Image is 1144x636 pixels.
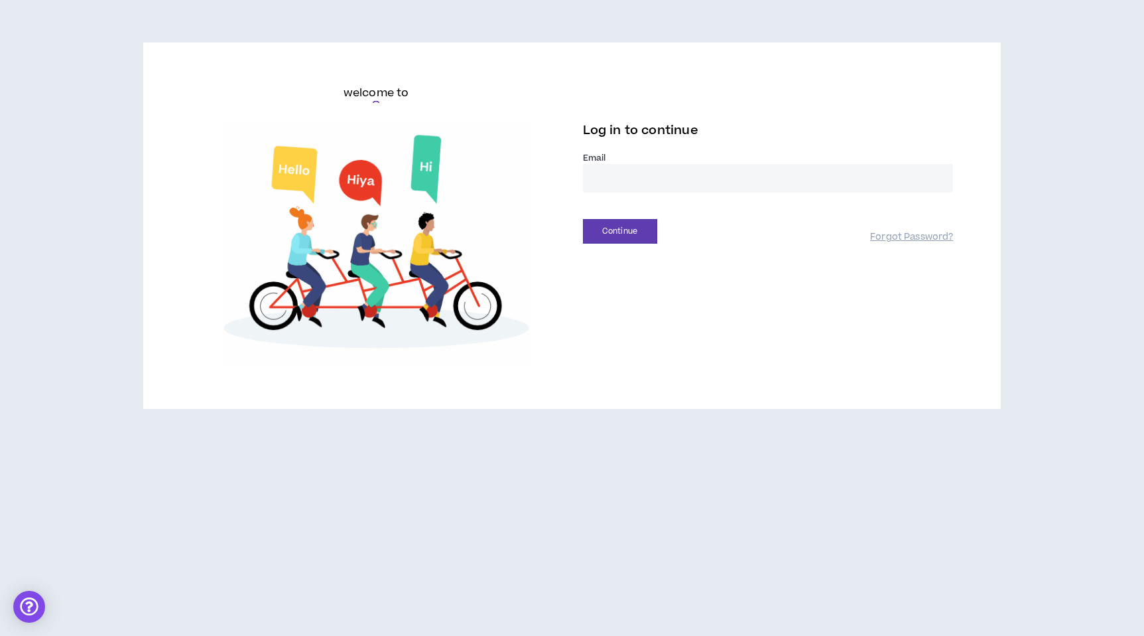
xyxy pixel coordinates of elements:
[583,152,954,164] label: Email
[191,123,562,366] img: Welcome to Wripple
[344,85,409,101] h6: welcome to
[583,219,657,244] button: Continue
[870,231,953,244] a: Forgot Password?
[583,122,698,139] span: Log in to continue
[13,591,45,623] div: Open Intercom Messenger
